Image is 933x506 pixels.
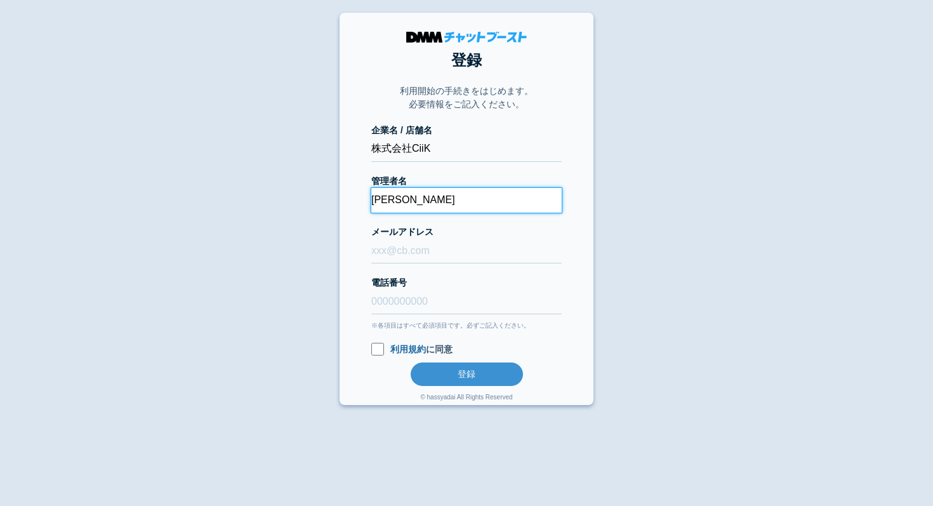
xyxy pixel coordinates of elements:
[371,175,562,188] label: 管理者名
[371,124,562,137] label: 企業名 / 店舗名
[371,49,562,72] h1: 登録
[371,343,562,356] label: に同意
[406,32,527,43] img: DMMチャットブースト
[371,290,562,314] input: 0000000000
[371,239,562,263] input: xxx@cb.com
[371,343,384,356] input: 利用規約に同意
[411,363,523,386] button: 登録
[400,84,533,111] p: 利用開始の手続きをはじめます。 必要情報をご記入ください。
[390,344,426,354] a: 利用規約
[371,321,562,330] div: ※各項目はすべて必須項目です。必ずご記入ください。
[420,392,512,405] div: © hassyadai All Rights Reserved
[371,225,562,239] label: メールアドレス
[371,137,562,162] input: 株式会社チャットブースト
[371,188,562,213] input: 会話 太郎
[371,276,562,290] label: 電話番号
